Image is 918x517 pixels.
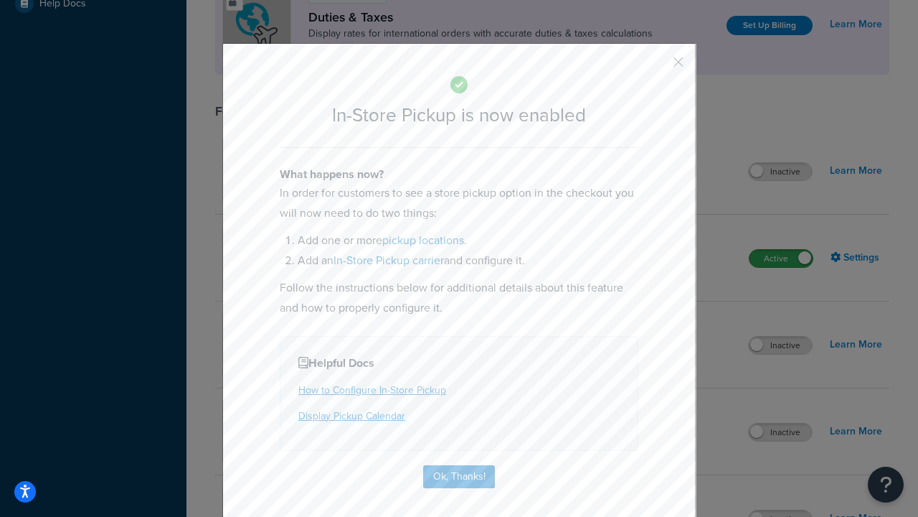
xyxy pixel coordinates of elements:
a: How to Configure In-Store Pickup [298,383,446,398]
p: In order for customers to see a store pickup option in the checkout you will now need to do two t... [280,183,638,223]
li: Add an and configure it. [298,251,638,271]
li: Add one or more . [298,230,638,251]
button: Ok, Thanks! [423,465,495,488]
a: Display Pickup Calendar [298,409,405,424]
h4: What happens now? [280,166,638,183]
h2: In-Store Pickup is now enabled [280,105,638,126]
p: Follow the instructions below for additional details about this feature and how to properly confi... [280,278,638,318]
a: In-Store Pickup carrier [333,252,444,269]
h4: Helpful Docs [298,355,620,372]
a: pickup locations [382,232,464,248]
